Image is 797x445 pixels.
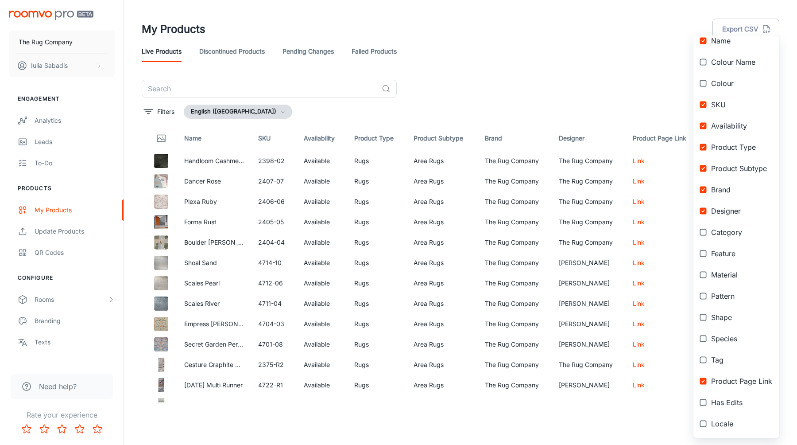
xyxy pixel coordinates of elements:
[711,35,772,46] span: Name
[711,142,772,152] span: Product Type
[711,184,772,195] span: Brand
[711,99,772,110] span: SKU
[711,206,772,216] span: Designer
[711,376,772,386] span: Product Page Link
[711,163,772,174] span: Product Subtype
[711,78,772,89] span: Colour
[711,121,772,131] span: Availability
[711,57,772,67] span: Colour Name
[711,418,772,429] span: Locale
[711,291,772,301] span: Pattern
[711,269,772,280] span: Material
[711,333,772,344] span: Species
[711,397,772,408] span: Has Edits
[711,248,772,259] span: Feature
[711,355,772,365] span: Tag
[711,227,772,238] span: Category
[711,312,772,323] span: Shape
